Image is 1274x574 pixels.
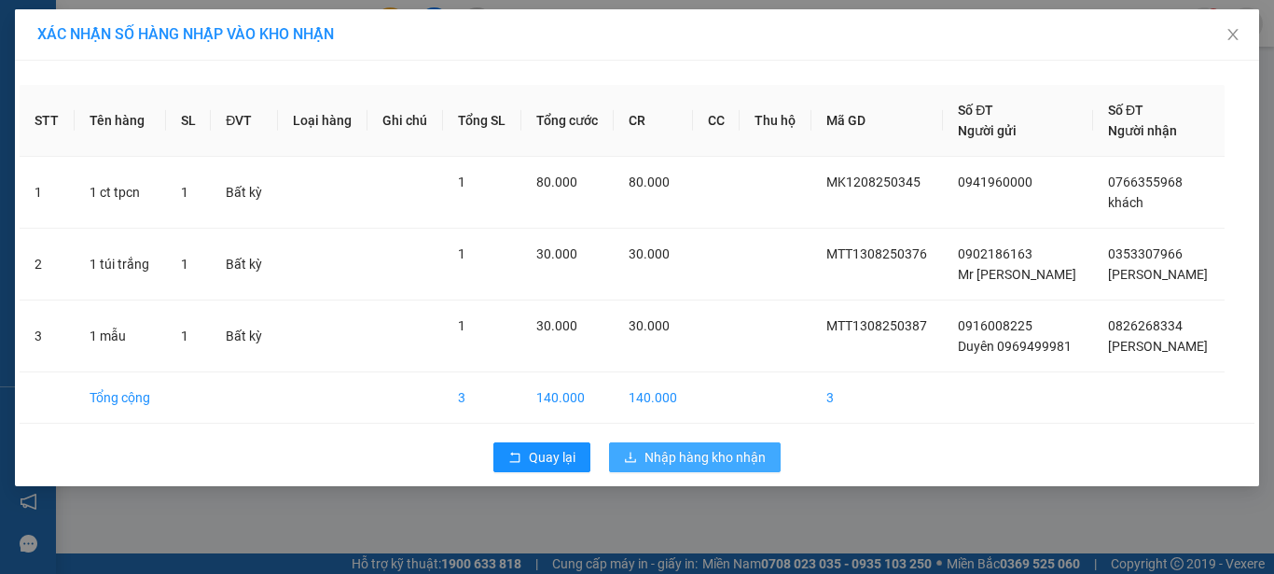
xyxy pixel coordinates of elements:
[75,229,166,301] td: 1 túi trắng
[826,175,921,189] span: MK1208250345
[508,451,521,466] span: rollback
[458,175,465,189] span: 1
[614,372,693,424] td: 140.000
[493,442,590,472] button: rollbackQuay lại
[614,85,693,157] th: CR
[521,85,614,157] th: Tổng cước
[181,257,188,272] span: 1
[1226,27,1240,42] span: close
[536,175,577,189] span: 80.000
[826,246,927,261] span: MTT1308250376
[958,175,1032,189] span: 0941960000
[1108,195,1143,210] span: khách
[1207,9,1259,62] button: Close
[958,246,1032,261] span: 0902186163
[629,175,670,189] span: 80.000
[166,85,212,157] th: SL
[75,85,166,157] th: Tên hàng
[536,318,577,333] span: 30.000
[629,246,670,261] span: 30.000
[20,229,75,301] td: 2
[958,123,1017,138] span: Người gửi
[1108,267,1208,282] span: [PERSON_NAME]
[20,85,75,157] th: STT
[529,447,575,468] span: Quay lại
[1108,103,1143,118] span: Số ĐT
[20,301,75,372] td: 3
[278,85,367,157] th: Loại hàng
[1108,175,1183,189] span: 0766355968
[458,246,465,261] span: 1
[811,372,943,424] td: 3
[443,372,521,424] td: 3
[181,329,188,343] span: 1
[958,103,993,118] span: Số ĐT
[75,372,166,424] td: Tổng cộng
[20,157,75,229] td: 1
[75,301,166,372] td: 1 mẫu
[811,85,943,157] th: Mã GD
[740,85,811,157] th: Thu hộ
[536,246,577,261] span: 30.000
[1108,339,1208,354] span: [PERSON_NAME]
[443,85,521,157] th: Tổng SL
[1108,123,1177,138] span: Người nhận
[624,451,637,466] span: download
[1108,318,1183,333] span: 0826268334
[458,318,465,333] span: 1
[609,442,781,472] button: downloadNhập hàng kho nhận
[629,318,670,333] span: 30.000
[75,157,166,229] td: 1 ct tpcn
[211,157,278,229] td: Bất kỳ
[958,339,1072,354] span: Duyên 0969499981
[1108,246,1183,261] span: 0353307966
[37,25,334,43] span: XÁC NHẬN SỐ HÀNG NHẬP VÀO KHO NHẬN
[958,318,1032,333] span: 0916008225
[521,372,614,424] td: 140.000
[211,229,278,301] td: Bất kỳ
[826,318,927,333] span: MTT1308250387
[693,85,741,157] th: CC
[211,85,278,157] th: ĐVT
[644,447,766,468] span: Nhập hàng kho nhận
[958,267,1076,282] span: Mr [PERSON_NAME]
[211,301,278,372] td: Bất kỳ
[367,85,443,157] th: Ghi chú
[181,185,188,200] span: 1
